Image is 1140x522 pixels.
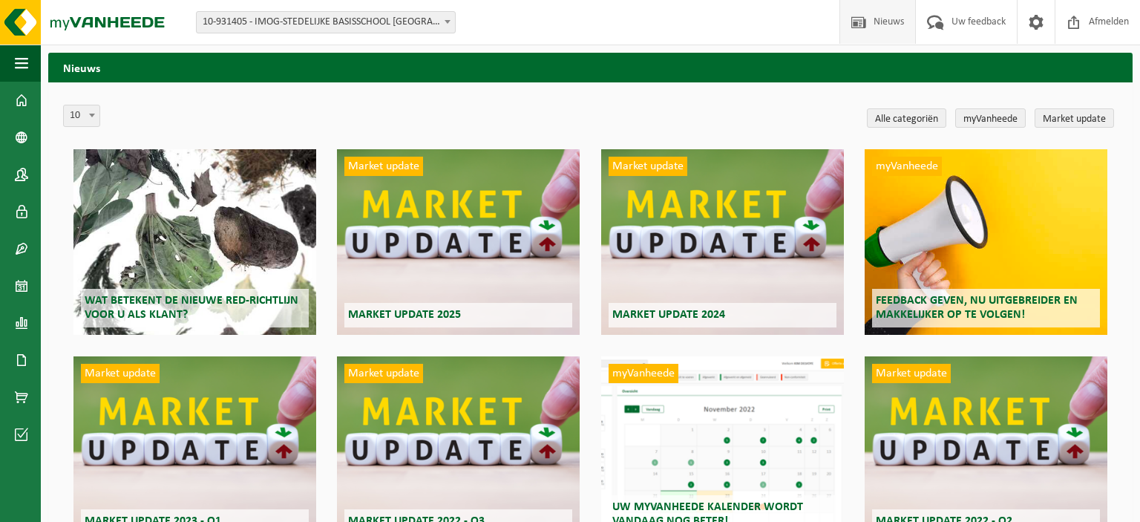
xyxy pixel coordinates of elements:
a: Market update [1035,108,1114,128]
span: Market update [81,364,160,383]
span: Market update [872,364,951,383]
a: Alle categoriën [867,108,946,128]
span: 10-931405 - IMOG-STEDELIJKE BASISSCHOOL SINT-ELOOIS-VIJVE - SINT-ELOOIS-VIJVE [197,12,455,33]
span: Wat betekent de nieuwe RED-richtlijn voor u als klant? [85,295,298,321]
a: Market update Market update 2025 [337,149,580,335]
span: myVanheede [609,364,678,383]
a: Market update Market update 2024 [601,149,844,335]
span: Market update 2024 [612,309,725,321]
span: Feedback geven, nu uitgebreider en makkelijker op te volgen! [876,295,1078,321]
span: Market update [609,157,687,176]
span: 10-931405 - IMOG-STEDELIJKE BASISSCHOOL SINT-ELOOIS-VIJVE - SINT-ELOOIS-VIJVE [196,11,456,33]
span: 10 [64,105,99,126]
span: Market update [344,364,423,383]
span: 10 [63,105,100,127]
span: Market update [344,157,423,176]
a: myVanheede [955,108,1026,128]
a: Wat betekent de nieuwe RED-richtlijn voor u als klant? [73,149,316,335]
a: myVanheede Feedback geven, nu uitgebreider en makkelijker op te volgen! [865,149,1107,335]
span: myVanheede [872,157,942,176]
h2: Nieuws [48,53,1133,82]
span: Market update 2025 [348,309,461,321]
